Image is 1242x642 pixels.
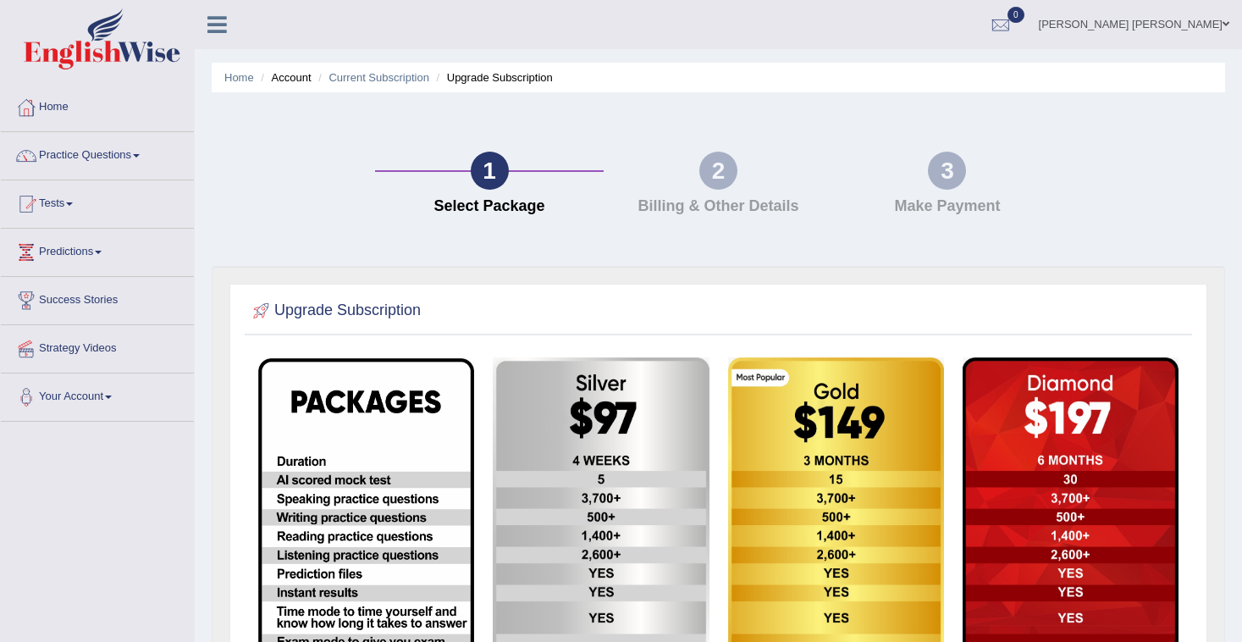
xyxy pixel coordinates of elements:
li: Account [257,69,311,86]
a: Strategy Videos [1,325,194,368]
div: 3 [928,152,966,190]
a: Tests [1,180,194,223]
h2: Upgrade Subscription [249,298,421,324]
h4: Make Payment [842,198,1053,215]
a: Practice Questions [1,132,194,174]
a: Home [1,84,194,126]
h4: Select Package [384,198,595,215]
div: 1 [471,152,509,190]
h4: Billing & Other Details [612,198,824,215]
div: 2 [699,152,737,190]
a: Your Account [1,374,194,416]
a: Success Stories [1,277,194,319]
a: Home [224,71,254,84]
a: Current Subscription [328,71,429,84]
span: 0 [1007,7,1024,23]
li: Upgrade Subscription [433,69,553,86]
a: Predictions [1,229,194,271]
